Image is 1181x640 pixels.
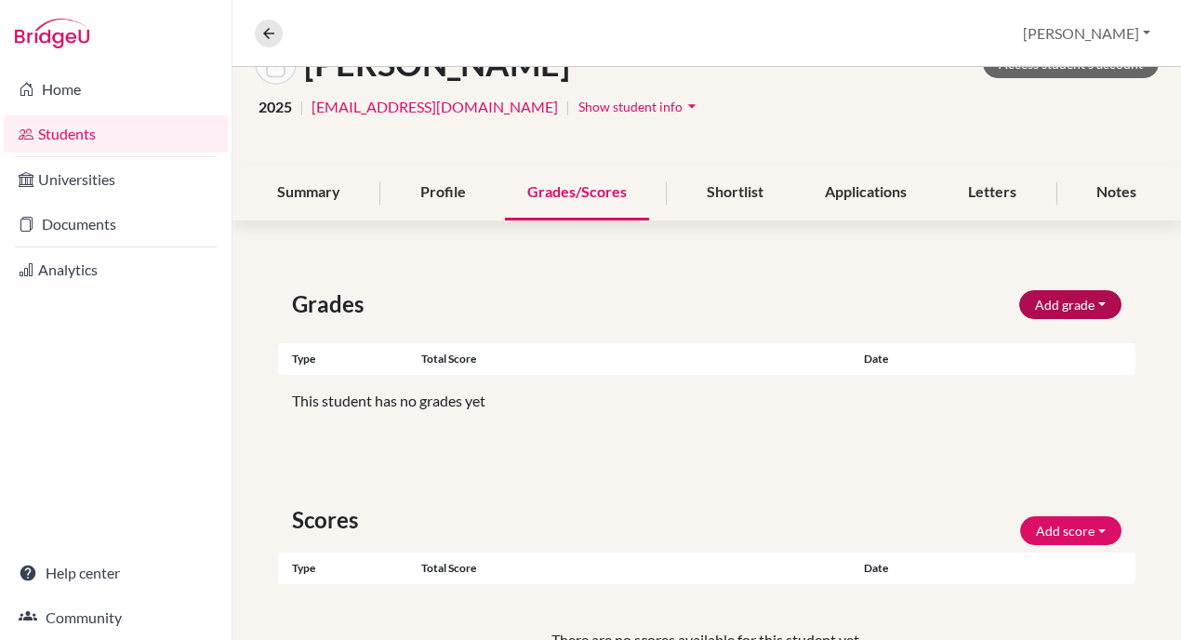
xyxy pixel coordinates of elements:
div: Profile [398,166,488,220]
div: Notes [1074,166,1159,220]
span: Show student info [578,99,683,114]
div: Total score [421,351,850,367]
span: 2025 [259,96,292,118]
div: Letters [946,166,1039,220]
a: Community [4,599,228,636]
button: [PERSON_NAME] [1015,16,1159,51]
button: Add score [1020,516,1121,545]
span: | [299,96,304,118]
a: Students [4,115,228,153]
button: Show student infoarrow_drop_down [577,92,702,121]
button: Add grade [1019,290,1121,319]
a: Home [4,71,228,108]
div: Summary [255,166,363,220]
img: Bridge-U [15,19,89,48]
div: Shortlist [684,166,786,220]
span: Grades [292,287,371,321]
div: Type [278,351,421,367]
div: Applications [803,166,929,220]
a: Analytics [4,251,228,288]
i: arrow_drop_down [683,97,701,115]
div: Total score [421,560,850,577]
div: Type [278,560,421,577]
a: Universities [4,161,228,198]
a: [EMAIL_ADDRESS][DOMAIN_NAME] [312,96,558,118]
div: Date [850,351,1065,367]
div: Grades/Scores [505,166,649,220]
span: Scores [292,503,365,537]
p: This student has no grades yet [292,390,1121,412]
a: Documents [4,206,228,243]
span: | [565,96,570,118]
a: Help center [4,554,228,592]
div: Date [850,560,993,577]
